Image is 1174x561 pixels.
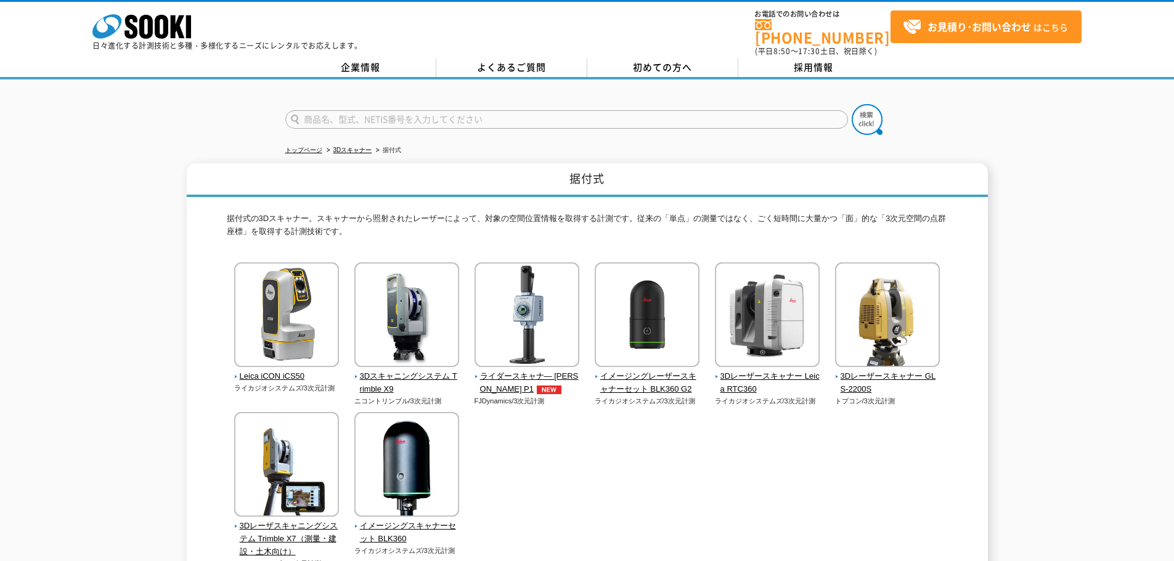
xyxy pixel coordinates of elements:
span: 3Dスキャニングシステム Trimble X9 [354,370,460,396]
p: ライカジオシステムズ/3次元計測 [234,383,340,394]
a: 初めての方へ [587,59,738,77]
p: ライカジオシステムズ/3次元計測 [354,546,460,556]
span: お電話でのお問い合わせは [755,10,891,18]
input: 商品名、型式、NETIS番号を入力してください [285,110,848,129]
span: はこちら [903,18,1068,36]
a: イメージングレーザースキャナーセット BLK360 G2 [595,359,700,396]
p: 日々進化する計測技術と多種・多様化するニーズにレンタルでお応えします。 [92,42,362,49]
a: ライダースキャナ― [PERSON_NAME] P1NEW [475,359,580,396]
a: 3Dレーザスキャニングシステム Trimble X7（測量・建設・土木向け） [234,509,340,559]
img: btn_search.png [852,104,883,135]
a: Leica iCON iCS50 [234,359,340,384]
a: [PHONE_NUMBER] [755,19,891,44]
span: 8:50 [773,46,791,57]
span: (平日 ～ 土日、祝日除く) [755,46,877,57]
a: 企業情報 [285,59,436,77]
span: イメージングレーザースキャナーセット BLK360 G2 [595,370,700,396]
a: イメージングスキャナーセット BLK360 [354,509,460,546]
span: 3Dレーザースキャナー GLS-2200S [835,370,940,396]
span: ライダースキャナ― [PERSON_NAME] P1 [475,370,580,396]
a: 3Dレーザースキャナー Leica RTC360 [715,359,820,396]
img: 3Dレーザスキャニングシステム Trimble X7（測量・建設・土木向け） [234,412,339,520]
img: イメージングスキャナーセット BLK360 [354,412,459,520]
span: 3Dレーザスキャニングシステム Trimble X7（測量・建設・土木向け） [234,520,340,558]
img: ライダースキャナ― FJD Trion P1 [475,262,579,370]
a: お見積り･お問い合わせはこちら [891,10,1082,43]
a: 3Dスキャナー [333,147,372,153]
a: 採用情報 [738,59,889,77]
img: イメージングレーザースキャナーセット BLK360 G2 [595,262,699,370]
p: 据付式の3Dスキャナー。スキャナーから照射されたレーザーによって、対象の空間位置情報を取得する計測です。従来の「単点」の測量ではなく、ごく短時間に大量かつ「面」的な「3次元空間の点群座標」を取得... [227,212,948,244]
img: Leica iCON iCS50 [234,262,339,370]
h1: 据付式 [187,163,988,197]
span: 3Dレーザースキャナー Leica RTC360 [715,370,820,396]
span: Leica iCON iCS50 [234,370,340,383]
span: 初めての方へ [633,60,692,74]
img: 3Dレーザースキャナー GLS-2200S [835,262,940,370]
img: 3Dスキャニングシステム Trimble X9 [354,262,459,370]
a: トップページ [285,147,322,153]
span: 17:30 [798,46,820,57]
li: 据付式 [373,144,401,157]
p: ライカジオシステムズ/3次元計測 [595,396,700,406]
img: NEW [534,385,565,394]
a: 3Dレーザースキャナー GLS-2200S [835,359,940,396]
p: トプコン/3次元計測 [835,396,940,406]
p: ニコントリンブル/3次元計測 [354,396,460,406]
span: イメージングスキャナーセット BLK360 [354,520,460,546]
a: よくあるご質問 [436,59,587,77]
p: ライカジオシステムズ/3次元計測 [715,396,820,406]
p: FJDynamics/3次元計測 [475,396,580,406]
img: 3Dレーザースキャナー Leica RTC360 [715,262,820,370]
strong: お見積り･お問い合わせ [927,19,1031,34]
a: 3Dスキャニングシステム Trimble X9 [354,359,460,396]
